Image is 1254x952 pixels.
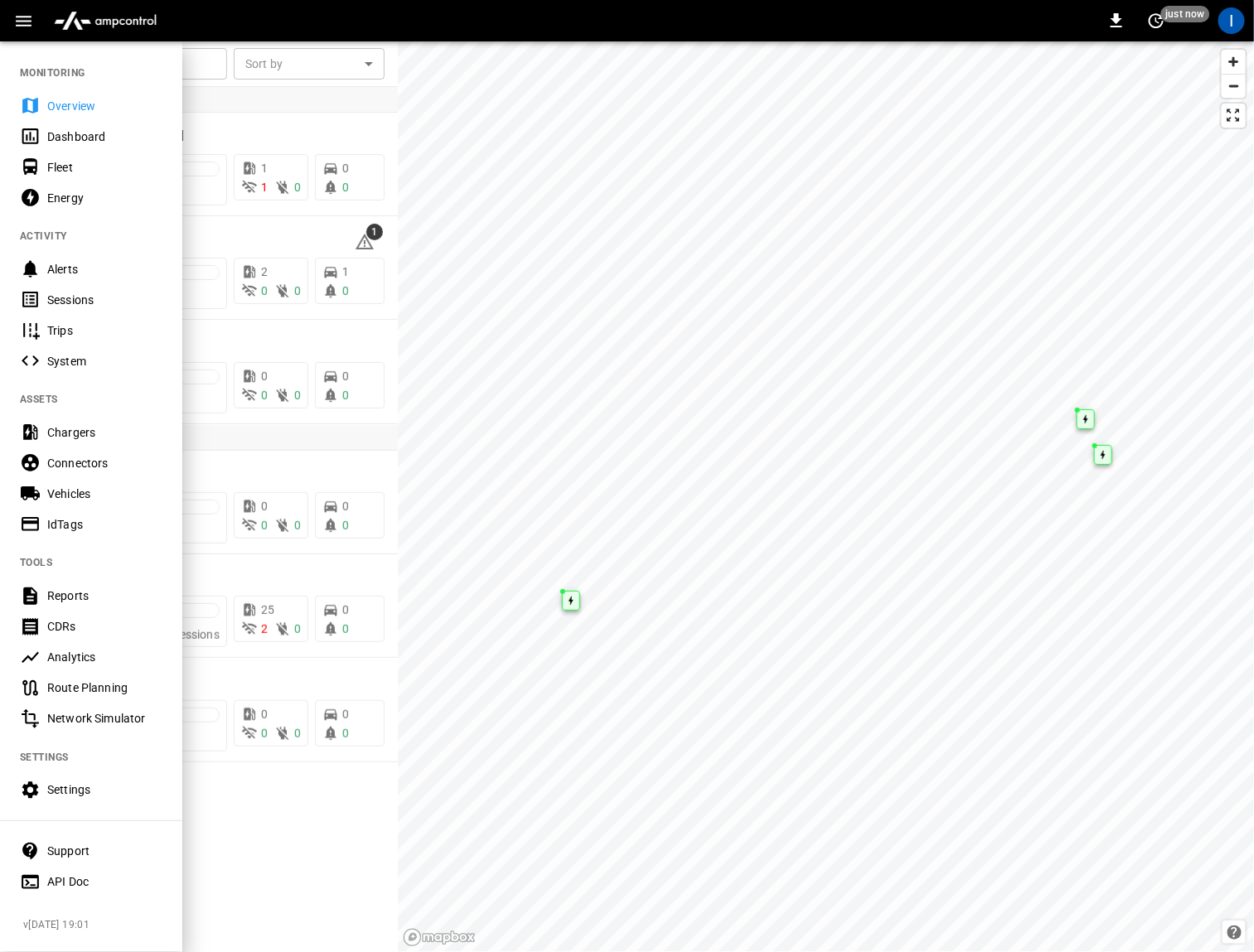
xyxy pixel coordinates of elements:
[47,618,162,635] div: CDRs
[1143,7,1169,34] button: set refresh interval
[47,710,162,727] div: Network Simulator
[23,917,169,934] span: v [DATE] 19:01
[47,843,162,859] div: Support
[47,587,162,604] div: Reports
[47,292,162,308] div: Sessions
[47,486,162,502] div: Vehicles
[47,190,162,206] div: Energy
[47,649,162,665] div: Analytics
[47,781,162,798] div: Settings
[47,424,162,441] div: Chargers
[47,128,162,145] div: Dashboard
[47,455,162,471] div: Connectors
[47,159,162,176] div: Fleet
[1218,7,1245,34] div: profile-icon
[1161,6,1210,22] span: just now
[47,873,162,890] div: API Doc
[47,98,162,114] div: Overview
[47,679,162,696] div: Route Planning
[47,322,162,339] div: Trips
[47,261,162,278] div: Alerts
[47,353,162,370] div: System
[47,5,163,36] img: ampcontrol.io logo
[47,516,162,533] div: IdTags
